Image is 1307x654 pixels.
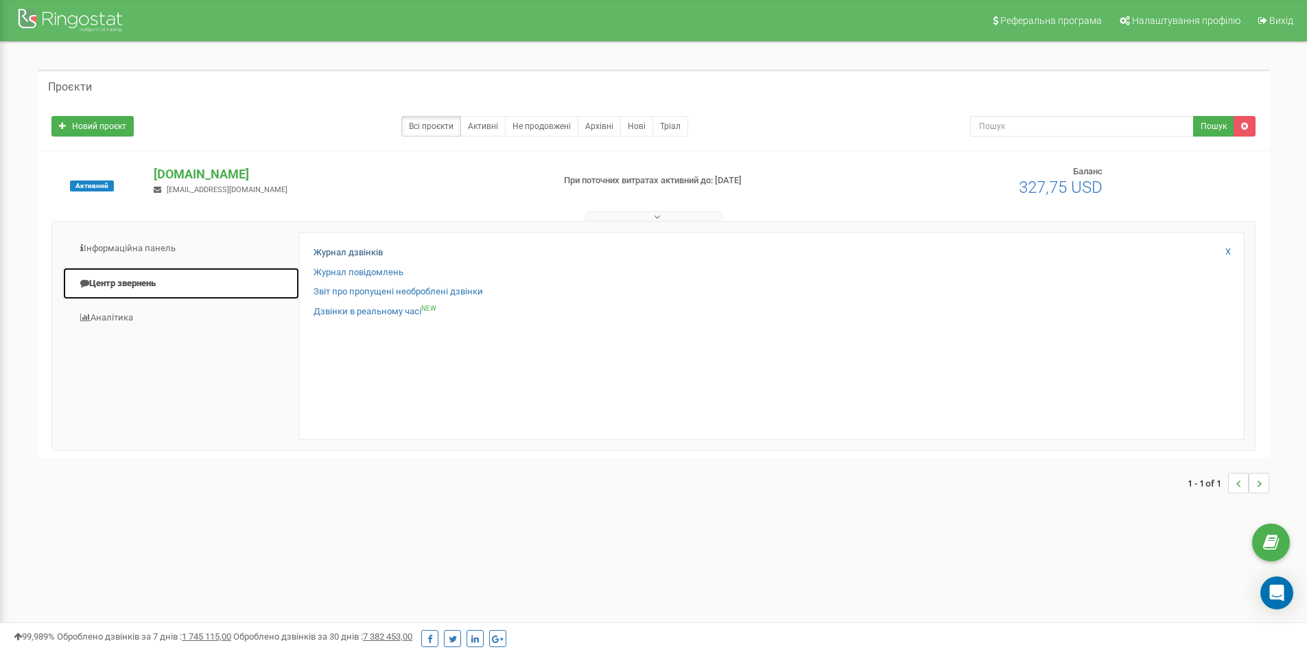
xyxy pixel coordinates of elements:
span: Оброблено дзвінків за 30 днів : [233,631,412,642]
h5: Проєкти [48,81,92,93]
span: Баланс [1073,166,1103,176]
span: Оброблено дзвінків за 7 днів : [57,631,231,642]
input: Пошук [970,116,1194,137]
sup: NEW [421,305,436,312]
a: Журнал дзвінків [314,246,383,259]
span: [EMAIL_ADDRESS][DOMAIN_NAME] [167,185,287,194]
a: Звіт про пропущені необроблені дзвінки [314,285,483,299]
a: Нові [620,116,653,137]
button: Пошук [1193,116,1234,137]
nav: ... [1188,459,1269,507]
a: Активні [460,116,506,137]
a: Аналiтика [62,301,300,335]
div: Open Intercom Messenger [1260,576,1293,609]
a: Тріал [652,116,688,137]
u: 1 745 115,00 [182,631,231,642]
a: Всі проєкти [401,116,461,137]
a: Центр звернень [62,267,300,301]
a: Дзвінки в реальному часіNEW [314,305,436,318]
span: Активний [70,180,114,191]
a: Інформаційна панель [62,232,300,266]
a: Журнал повідомлень [314,266,403,279]
a: Новий проєкт [51,116,134,137]
a: Архівні [578,116,621,137]
span: 327,75 USD [1019,178,1103,197]
span: 1 - 1 of 1 [1188,473,1228,493]
a: Не продовжені [505,116,578,137]
span: 99,989% [14,631,55,642]
span: Реферальна програма [1000,15,1102,26]
a: X [1225,246,1231,259]
p: При поточних витратах активний до: [DATE] [564,174,849,187]
span: Налаштування профілю [1132,15,1240,26]
p: [DOMAIN_NAME] [154,165,541,183]
span: Вихід [1269,15,1293,26]
u: 7 382 453,00 [363,631,412,642]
